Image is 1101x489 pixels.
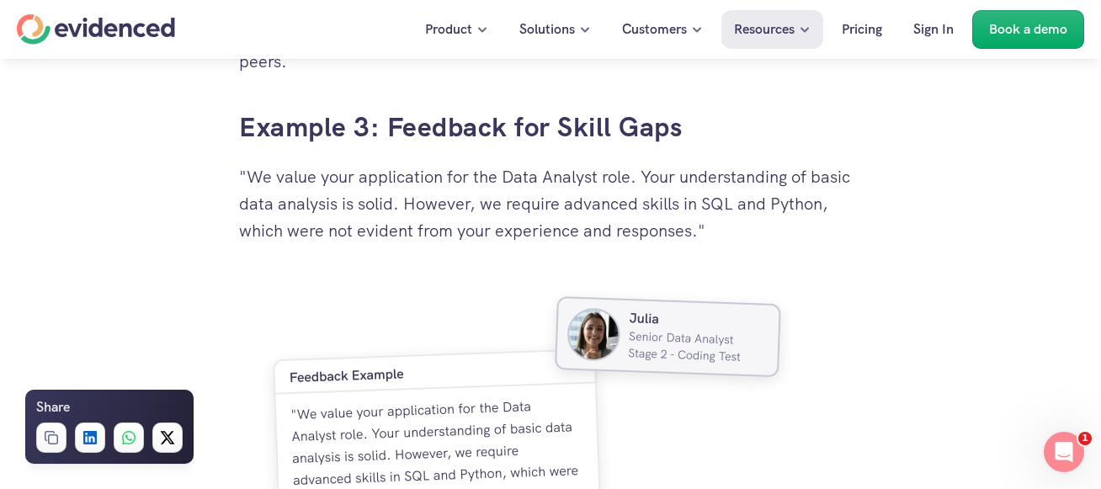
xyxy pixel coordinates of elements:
p: Solutions [519,19,575,40]
p: Pricing [842,19,882,40]
p: Customers [622,19,687,40]
a: Pricing [829,10,895,49]
h3: Example 3: Feedback for Skill Gaps [239,109,862,146]
p: Book a demo [989,19,1067,40]
p: Product [425,19,472,40]
iframe: Intercom live chat [1044,432,1084,472]
p: Sign In [913,19,954,40]
span: 1 [1078,432,1092,445]
a: Sign In [901,10,966,49]
a: Book a demo [972,10,1084,49]
p: Resources [734,19,795,40]
h6: Share [36,396,70,418]
p: "We value your application for the Data Analyst role. Your understanding of basic data analysis i... [239,163,862,244]
a: Home [17,14,175,45]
